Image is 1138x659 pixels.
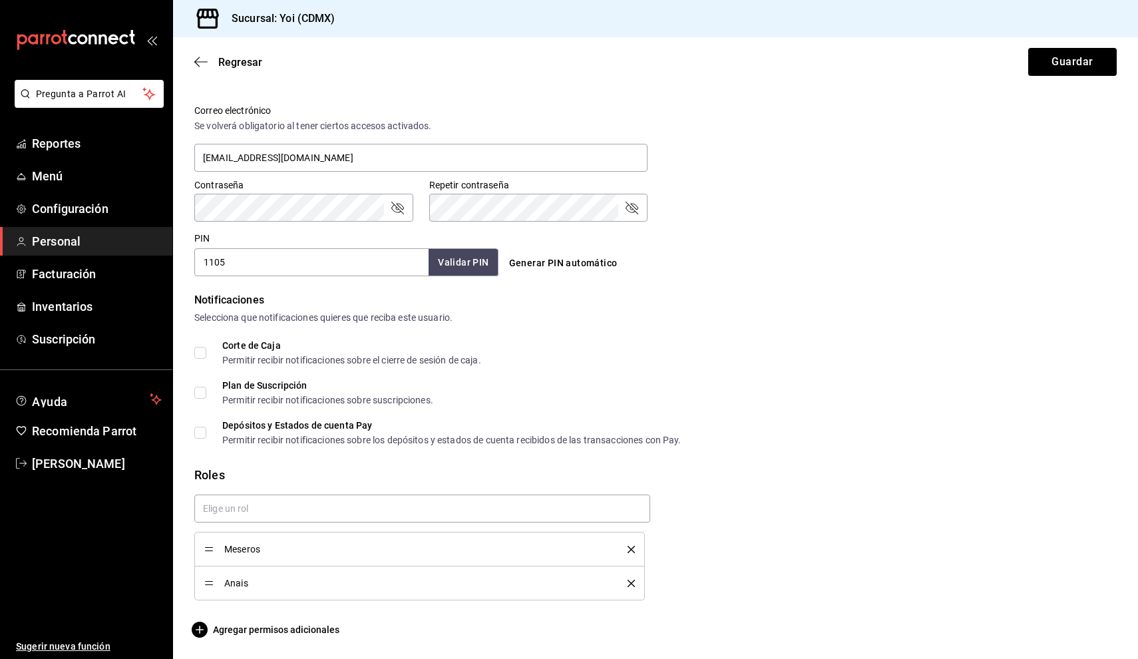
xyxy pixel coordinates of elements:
div: Plan de Suscripción [222,381,433,390]
span: Anais [224,578,608,588]
span: Regresar [218,56,262,69]
button: open_drawer_menu [146,35,157,45]
div: Permitir recibir notificaciones sobre el cierre de sesión de caja. [222,355,481,365]
span: [PERSON_NAME] [32,455,162,473]
span: Meseros [224,545,608,554]
input: Elige un rol [194,495,650,523]
span: Sugerir nueva función [16,640,162,654]
span: Ayuda [32,391,144,407]
button: delete [618,580,635,587]
button: Pregunta a Parrot AI [15,80,164,108]
label: Repetir contraseña [429,180,648,190]
span: Pregunta a Parrot AI [36,87,143,101]
input: 3 a 6 dígitos [194,248,429,276]
button: passwordField [389,200,405,216]
div: Se volverá obligatorio al tener ciertos accesos activados. [194,119,648,133]
h3: Sucursal: Yoi (CDMX) [221,11,335,27]
span: Menú [32,167,162,185]
div: Depósitos y Estados de cuenta Pay [222,421,681,430]
a: Pregunta a Parrot AI [9,97,164,110]
span: Suscripción [32,330,162,348]
div: Selecciona que notificaciones quieres que reciba este usuario. [194,311,1117,325]
button: Validar PIN [429,249,498,276]
span: Personal [32,232,162,250]
span: Recomienda Parrot [32,422,162,440]
button: passwordField [624,200,640,216]
span: Configuración [32,200,162,218]
button: Regresar [194,56,262,69]
button: Generar PIN automático [504,251,623,276]
span: Facturación [32,265,162,283]
button: Guardar [1028,48,1117,76]
button: delete [618,546,635,553]
div: Permitir recibir notificaciones sobre suscripciones. [222,395,433,405]
label: PIN [194,234,210,243]
div: Permitir recibir notificaciones sobre los depósitos y estados de cuenta recibidos de las transacc... [222,435,681,445]
span: Inventarios [32,298,162,316]
div: Corte de Caja [222,341,481,350]
div: Roles [194,466,1117,484]
label: Contraseña [194,180,413,190]
div: Notificaciones [194,292,1117,308]
label: Correo electrónico [194,106,648,115]
span: Reportes [32,134,162,152]
button: Agregar permisos adicionales [194,622,339,638]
